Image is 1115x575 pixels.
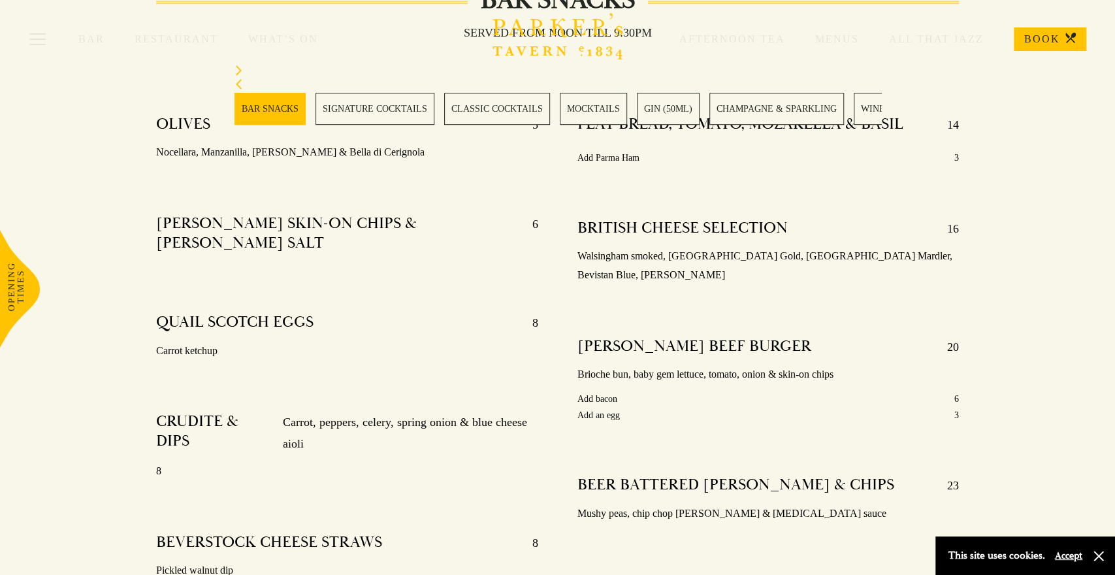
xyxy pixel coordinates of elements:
p: 3 [954,407,959,423]
p: Add an egg [577,407,620,423]
a: 2 / 28 [315,93,434,125]
h4: QUAIL SCOTCH EGGS [156,312,314,333]
button: Close and accept [1092,550,1105,563]
p: Add Parma Ham [577,150,639,166]
a: 4 / 28 [560,93,627,125]
p: 8 [519,312,538,333]
p: 20 [934,337,959,357]
p: Carrot, peppers, celery, spring onion & blue cheese aioli [270,412,538,454]
a: 6 / 28 [709,93,844,125]
h4: [PERSON_NAME] SKIN-ON CHIPS & [PERSON_NAME] SALT [156,214,519,253]
p: Brioche bun, baby gem lettuce, tomato, onion & skin-on chips [577,365,960,384]
h4: BEER BATTERED [PERSON_NAME] & CHIPS [577,475,894,496]
h4: CRUDITE & DIPS [156,412,270,454]
p: 23 [934,475,959,496]
p: 16 [934,218,959,239]
a: 7 / 28 [854,93,897,125]
a: 1 / 28 [234,93,306,125]
div: Previous slide [234,79,881,93]
p: 3 [954,150,959,166]
p: 6 [954,391,959,407]
h4: [PERSON_NAME] BEEF BURGER [577,337,811,357]
p: Carrot ketchup [156,342,538,361]
h4: BEVERSTOCK CHEESE STRAWS [156,533,382,553]
a: 5 / 28 [637,93,700,125]
p: 8 [519,533,538,553]
p: Add bacon [577,391,617,407]
a: 3 / 28 [444,93,550,125]
p: Walsingham smoked, [GEOGRAPHIC_DATA] Gold, [GEOGRAPHIC_DATA] Mardler, Bevistan Blue, [PERSON_NAME] [577,247,960,285]
p: This site uses cookies. [948,546,1045,565]
button: Accept [1055,550,1082,562]
p: Mushy peas, chip chop [PERSON_NAME] & [MEDICAL_DATA] sauce [577,504,960,523]
p: 8 [156,462,538,481]
h4: BRITISH CHEESE SELECTION [577,218,788,239]
p: 6 [519,214,538,253]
